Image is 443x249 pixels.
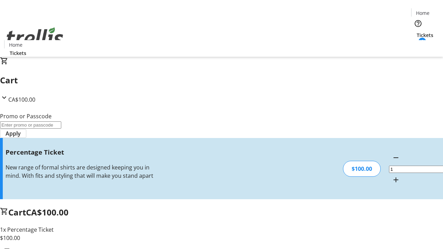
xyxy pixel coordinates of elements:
button: Help [411,17,425,30]
button: Decrement by one [389,151,403,165]
a: Home [4,41,27,48]
a: Tickets [4,49,32,57]
span: Tickets [10,49,26,57]
span: Apply [6,129,21,138]
img: Orient E2E Organization OyJwbvLMAj's Logo [4,20,66,54]
a: Home [412,9,434,17]
span: Home [416,9,430,17]
span: Home [9,41,22,48]
div: $100.00 [343,161,381,177]
h3: Percentage Ticket [6,147,157,157]
button: Increment by one [389,173,403,187]
a: Tickets [411,31,439,39]
span: Tickets [417,31,433,39]
button: Cart [411,39,425,53]
span: CA$100.00 [26,206,69,218]
div: New range of formal shirts are designed keeping you in mind. With fits and styling that will make... [6,163,157,180]
span: CA$100.00 [8,96,35,103]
